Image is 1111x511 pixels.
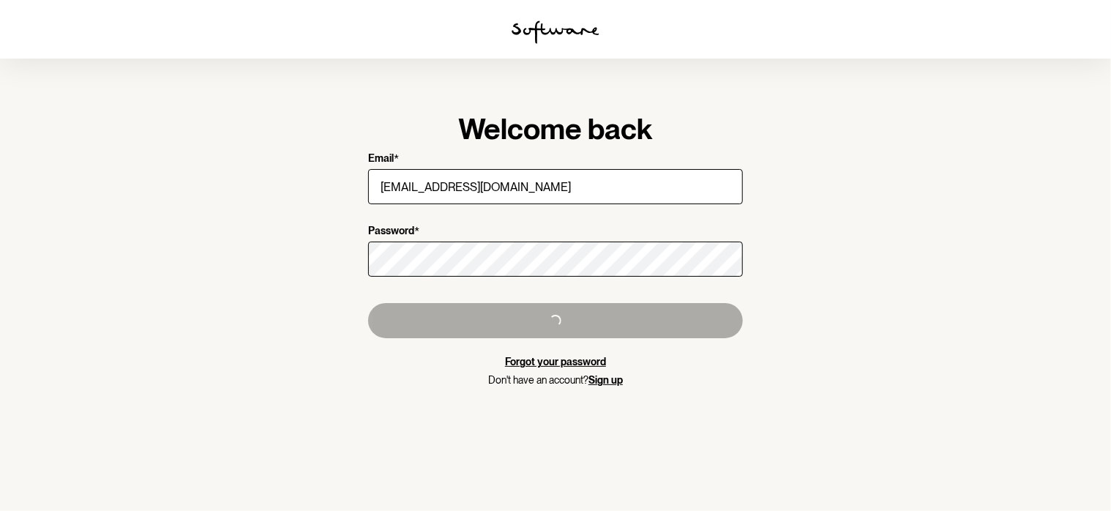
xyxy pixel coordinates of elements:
p: Password [368,225,414,239]
a: Forgot your password [505,356,606,368]
p: Don't have an account? [368,374,743,387]
a: Sign up [588,374,623,386]
img: software logo [512,20,599,44]
p: Email [368,152,394,166]
h1: Welcome back [368,111,743,146]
